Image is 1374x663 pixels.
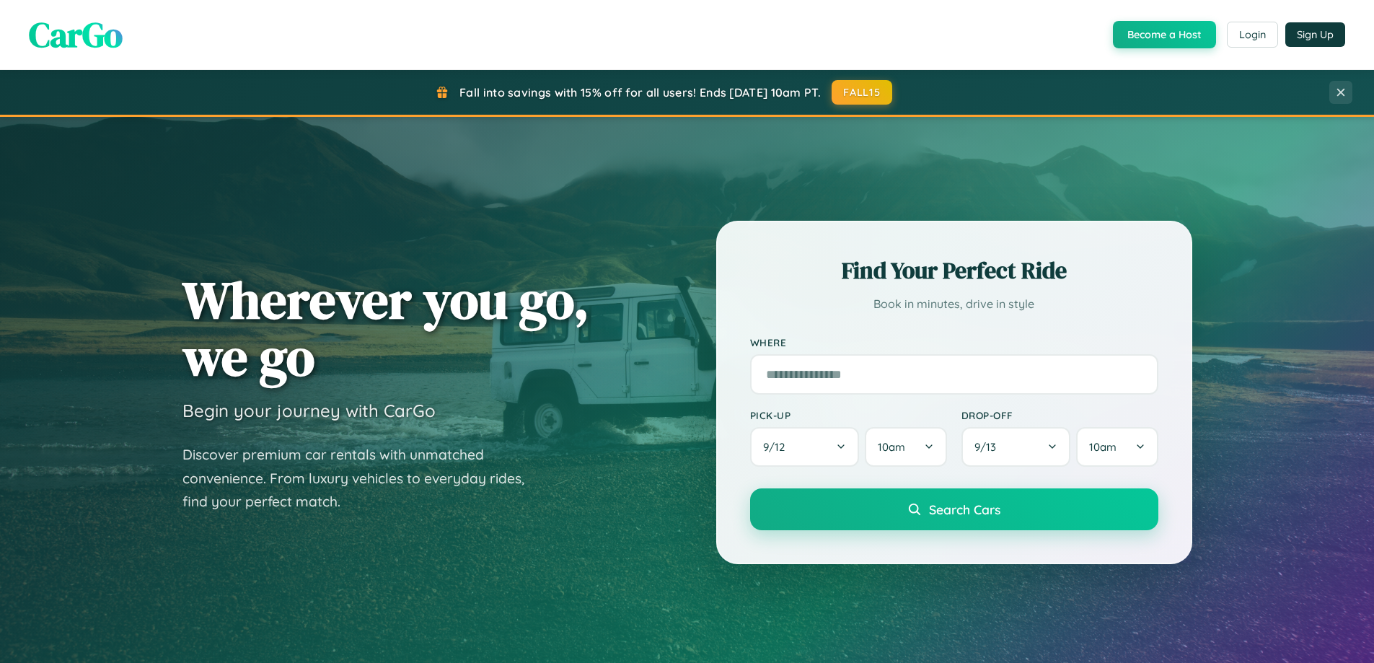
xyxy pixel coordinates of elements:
[29,11,123,58] span: CarGo
[929,501,1000,517] span: Search Cars
[182,400,436,421] h3: Begin your journey with CarGo
[459,85,821,100] span: Fall into savings with 15% off for all users! Ends [DATE] 10am PT.
[750,294,1158,315] p: Book in minutes, drive in style
[182,443,543,514] p: Discover premium car rentals with unmatched convenience. From luxury vehicles to everyday rides, ...
[961,427,1071,467] button: 9/13
[878,440,905,454] span: 10am
[182,271,589,385] h1: Wherever you go, we go
[750,336,1158,348] label: Where
[1113,21,1216,48] button: Become a Host
[750,409,947,421] label: Pick-up
[961,409,1158,421] label: Drop-off
[750,488,1158,530] button: Search Cars
[750,427,860,467] button: 9/12
[865,427,946,467] button: 10am
[1285,22,1345,47] button: Sign Up
[832,80,892,105] button: FALL15
[750,255,1158,286] h2: Find Your Perfect Ride
[1227,22,1278,48] button: Login
[1076,427,1158,467] button: 10am
[974,440,1003,454] span: 9 / 13
[1089,440,1117,454] span: 10am
[763,440,792,454] span: 9 / 12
